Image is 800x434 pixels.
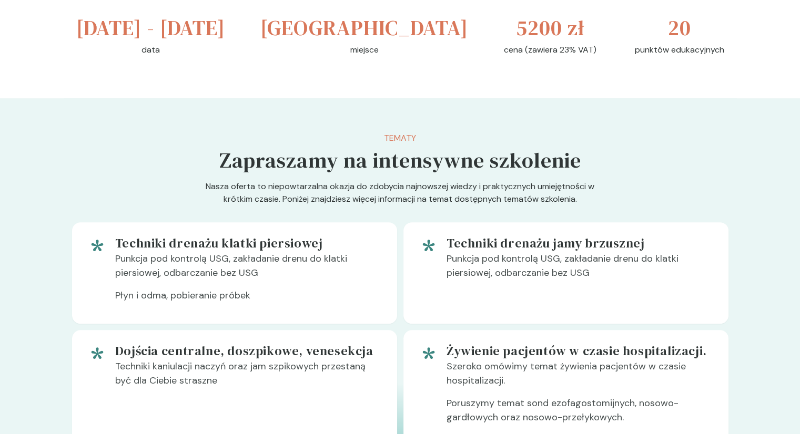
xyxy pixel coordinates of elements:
p: Szeroko omówimy temat żywienia pacjentów w czasie hospitalizacji. [447,359,712,396]
p: Tematy [219,132,581,144]
h5: Dojścia centralne, doszpikowe, venesekcja [115,343,380,359]
p: Punkcja pod kontrolą USG, zakładanie drenu do klatki piersiowej, odbarczanie bez USG [115,252,380,288]
p: Techniki kaniulacji naczyń oraz jam szpikowych przestaną być dla Ciebie straszne [115,359,380,396]
p: Poruszymy temat sond ezofagostomijnych, nosowo-gardłowych oraz nosowo-przełykowych. [447,396,712,433]
p: Punkcja pod kontrolą USG, zakładanie drenu do klatki piersiowej, odbarczanie bez USG [447,252,712,288]
p: cena (zawiera 23% VAT) [504,44,596,56]
h5: Techniki drenażu klatki piersiowej [115,235,380,252]
p: miejsce [350,44,379,56]
h5: Zapraszamy na intensywne szkolenie [219,144,581,176]
h3: [GEOGRAPHIC_DATA] [260,12,468,44]
p: punktów edukacyjnych [635,44,724,56]
p: Nasza oferta to niepowtarzalna okazja do zdobycia najnowszej wiedzy i praktycznych umiejętności w... [198,180,602,222]
h5: Żywienie pacjentów w czasie hospitalizacji. [447,343,712,359]
h3: [DATE] - [DATE] [76,12,225,44]
p: Płyn i odma, pobieranie próbek [115,288,380,311]
p: data [141,44,160,56]
h5: Techniki drenażu jamy brzusznej [447,235,712,252]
